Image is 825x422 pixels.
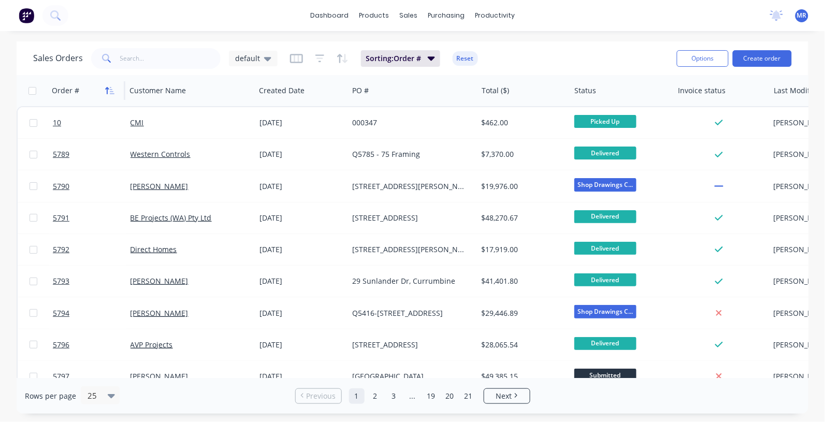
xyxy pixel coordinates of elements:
span: Rows per page [25,391,76,401]
div: [STREET_ADDRESS][PERSON_NAME][PERSON_NAME] [352,181,467,192]
a: [PERSON_NAME] [131,276,189,286]
a: 5792 [53,234,131,265]
span: 5797 [53,371,69,382]
div: [DATE] [259,371,344,382]
a: 5793 [53,266,131,297]
div: [GEOGRAPHIC_DATA] [352,371,467,382]
a: [PERSON_NAME] [131,181,189,191]
span: Delivered [574,147,636,159]
span: Next [496,391,512,401]
a: Page 19 [424,388,439,404]
button: Options [677,50,729,67]
a: Previous page [296,391,341,401]
div: 29 Sunlander Dr, Currumbine [352,276,467,286]
div: [DATE] [259,308,344,318]
div: [DATE] [259,149,344,159]
span: 5796 [53,340,69,350]
div: Created Date [259,85,305,96]
div: Q5785 - 75 Framing [352,149,467,159]
a: 5797 [53,361,131,392]
a: [PERSON_NAME] [131,308,189,318]
span: Delivered [574,273,636,286]
div: Q5416-[STREET_ADDRESS] [352,308,467,318]
div: $48,270.67 [482,213,562,223]
div: [STREET_ADDRESS] [352,213,467,223]
a: Direct Homes [131,244,177,254]
span: 5790 [53,181,69,192]
img: Factory [19,8,34,23]
button: Create order [733,50,792,67]
span: default [235,53,260,64]
div: [DATE] [259,213,344,223]
span: 5792 [53,244,69,255]
a: Page 1 is your current page [349,388,365,404]
a: Jump forward [405,388,421,404]
div: 000347 [352,118,467,128]
div: [DATE] [259,118,344,128]
div: $17,919.00 [482,244,562,255]
div: Order # [52,85,79,96]
span: 10 [53,118,61,128]
div: $49,385.15 [482,371,562,382]
span: Delivered [574,210,636,223]
div: sales [394,8,423,23]
div: PO # [352,85,369,96]
div: $19,976.00 [482,181,562,192]
div: [STREET_ADDRESS][PERSON_NAME] [352,244,467,255]
span: Delivered [574,242,636,255]
a: 5794 [53,298,131,329]
span: Picked Up [574,115,636,128]
div: $7,370.00 [482,149,562,159]
div: [STREET_ADDRESS] [352,340,467,350]
a: Next page [484,391,530,401]
div: Status [575,85,597,96]
a: BE Projects (WA) Pty Ltd [131,213,212,223]
button: Reset [453,51,478,66]
a: Page 21 [461,388,476,404]
a: CMI [131,118,144,127]
a: 10 [53,107,131,138]
span: Shop Drawings C... [574,178,636,191]
div: $28,065.54 [482,340,562,350]
div: [DATE] [259,181,344,192]
div: $29,446.89 [482,308,562,318]
div: Invoice status [678,85,726,96]
a: Page 20 [442,388,458,404]
span: 5793 [53,276,69,286]
a: 5796 [53,329,131,360]
span: Shop Drawings C... [574,305,636,318]
div: $41,401.80 [482,276,562,286]
div: [DATE] [259,340,344,350]
a: Page 2 [368,388,383,404]
input: Search... [120,48,221,69]
div: Total ($) [482,85,509,96]
a: Western Controls [131,149,191,159]
a: 5789 [53,139,131,170]
button: Sorting:Order # [361,50,440,67]
div: $462.00 [482,118,562,128]
ul: Pagination [291,388,534,404]
span: Submitted [574,369,636,382]
span: Delivered [574,337,636,350]
span: 5789 [53,149,69,159]
span: Sorting: Order # [366,53,422,64]
a: 5791 [53,202,131,234]
a: dashboard [305,8,354,23]
div: products [354,8,394,23]
div: productivity [470,8,520,23]
a: [PERSON_NAME] [131,371,189,381]
a: Page 3 [386,388,402,404]
div: purchasing [423,8,470,23]
span: 5794 [53,308,69,318]
h1: Sales Orders [33,53,83,63]
span: 5791 [53,213,69,223]
div: [DATE] [259,244,344,255]
a: 5790 [53,171,131,202]
span: MR [797,11,807,20]
a: AVP Projects [131,340,173,350]
span: Previous [306,391,336,401]
div: [DATE] [259,276,344,286]
div: Customer Name [129,85,186,96]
